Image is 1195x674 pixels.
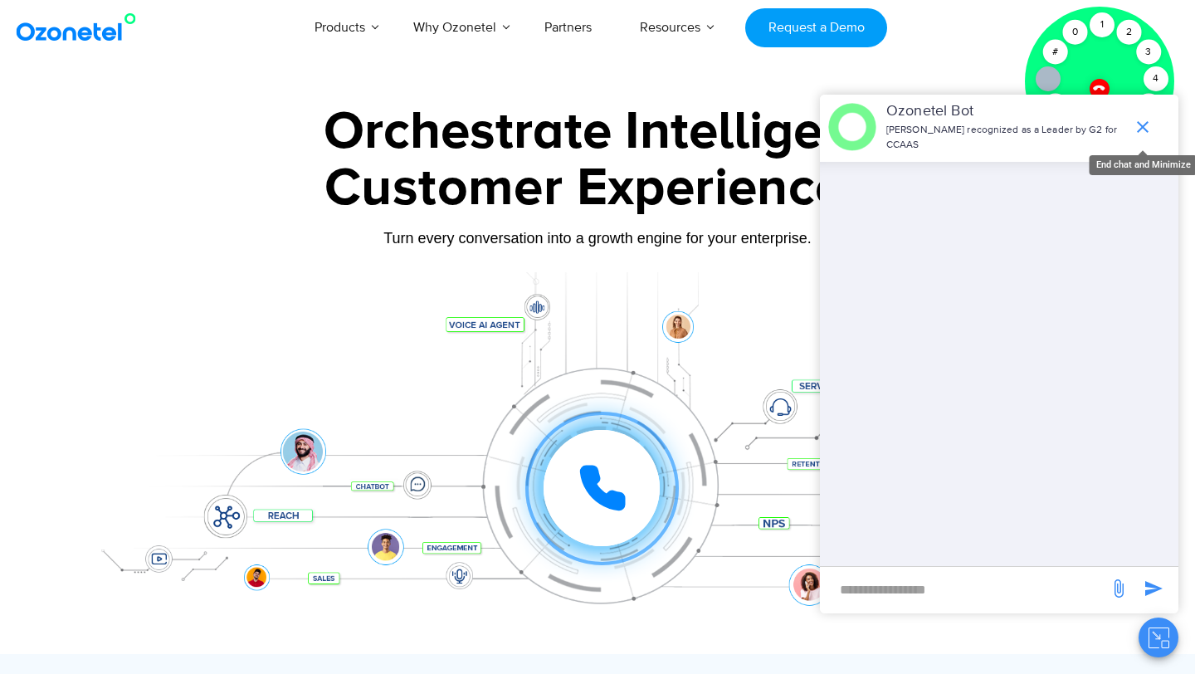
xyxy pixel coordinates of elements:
div: Orchestrate Intelligent [79,105,1116,159]
span: send message [1102,572,1135,605]
img: header [828,103,876,151]
p: [PERSON_NAME] recognized as a Leader by G2 for CCAAS [886,123,1124,153]
div: 4 [1144,66,1168,91]
p: Ozonetel Bot [886,100,1124,123]
div: 2 [1116,20,1141,45]
a: Request a Demo [745,8,887,47]
div: # [1042,40,1067,65]
button: Close chat [1139,618,1178,657]
span: send message [1137,572,1170,605]
div: 0 [1062,20,1087,45]
div: Turn every conversation into a growth engine for your enterprise. [79,229,1116,247]
div: 3 [1136,40,1161,65]
div: 1 [1090,12,1115,37]
div: new-msg-input [828,575,1100,605]
div: Customer Experiences [79,149,1116,228]
span: end chat or minimize [1126,110,1159,144]
div: 9 [1042,94,1067,119]
div: 5 [1136,94,1161,119]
